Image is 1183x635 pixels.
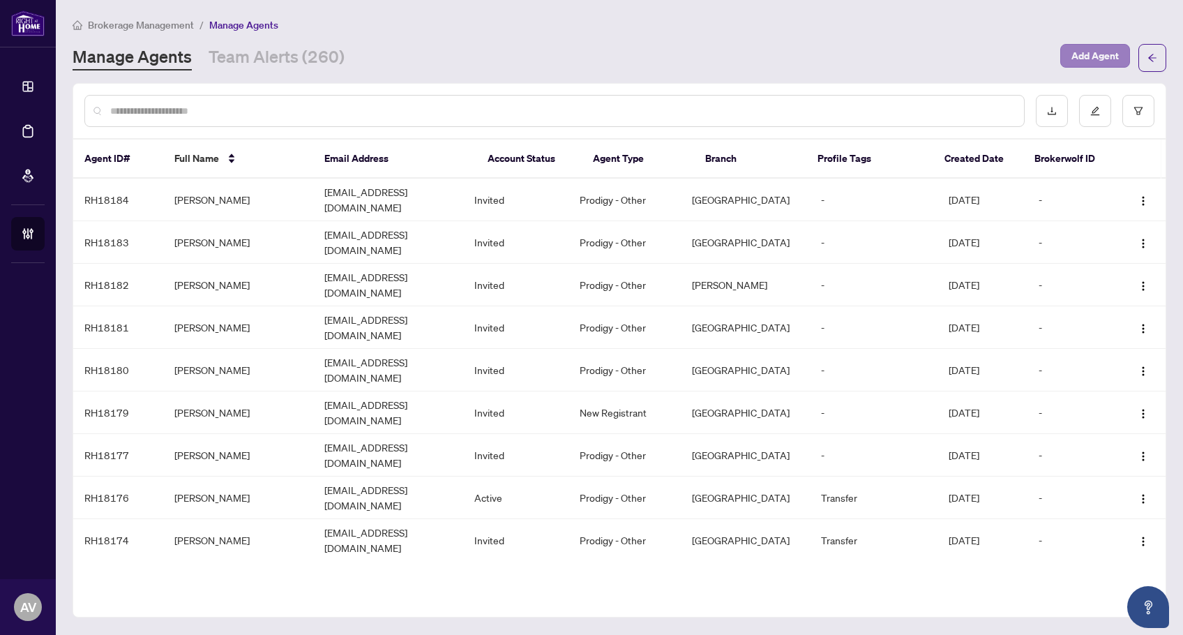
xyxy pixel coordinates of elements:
td: [EMAIL_ADDRESS][DOMAIN_NAME] [313,349,463,391]
button: edit [1079,95,1111,127]
td: [EMAIL_ADDRESS][DOMAIN_NAME] [313,221,463,264]
td: Prodigy - Other [568,221,681,264]
td: Transfer [810,519,937,562]
td: RH18180 [73,349,163,391]
td: RH18182 [73,264,163,306]
td: [PERSON_NAME] [163,179,313,221]
td: - [1027,391,1117,434]
th: Agent Type [582,140,694,179]
span: Brokerage Management [88,19,194,31]
button: Logo [1132,401,1154,424]
img: logo [11,10,45,36]
td: [GEOGRAPHIC_DATA] [681,477,810,519]
td: [PERSON_NAME] [163,391,313,434]
td: [GEOGRAPHIC_DATA] [681,179,810,221]
td: Transfer [810,477,937,519]
td: - [1027,264,1117,306]
td: [PERSON_NAME] [163,221,313,264]
td: [EMAIL_ADDRESS][DOMAIN_NAME] [313,434,463,477]
th: Branch [694,140,806,179]
td: - [1027,179,1117,221]
button: filter [1122,95,1154,127]
img: Logo [1138,536,1149,547]
td: - [810,179,937,221]
button: Logo [1132,316,1154,338]
span: AV [20,597,36,617]
button: Open asap [1127,586,1169,628]
td: - [810,349,937,391]
img: Logo [1138,493,1149,505]
th: Email Address [313,140,477,179]
td: [EMAIL_ADDRESS][DOMAIN_NAME] [313,264,463,306]
button: Logo [1132,274,1154,296]
td: [EMAIL_ADDRESS][DOMAIN_NAME] [313,179,463,221]
span: Full Name [174,151,219,166]
td: [DATE] [937,391,1027,434]
td: [PERSON_NAME] [163,349,313,391]
span: Add Agent [1071,45,1119,67]
img: Logo [1138,238,1149,249]
img: Logo [1138,195,1149,207]
img: Logo [1138,281,1149,292]
td: Prodigy - Other [568,264,681,306]
td: Prodigy - Other [568,519,681,562]
td: [PERSON_NAME] [681,264,810,306]
span: home [73,20,82,30]
td: [PERSON_NAME] [163,264,313,306]
td: [PERSON_NAME] [163,477,313,519]
td: [DATE] [937,434,1027,477]
td: Invited [463,221,568,264]
td: - [1027,434,1117,477]
td: RH18184 [73,179,163,221]
td: [EMAIL_ADDRESS][DOMAIN_NAME] [313,391,463,434]
td: [GEOGRAPHIC_DATA] [681,306,810,349]
td: [GEOGRAPHIC_DATA] [681,221,810,264]
button: Logo [1132,359,1154,381]
button: Logo [1132,486,1154,509]
td: - [810,391,937,434]
img: Logo [1138,366,1149,377]
td: Prodigy - Other [568,477,681,519]
td: Prodigy - Other [568,349,681,391]
span: filter [1133,106,1143,116]
td: Invited [463,434,568,477]
td: - [810,434,937,477]
th: Agent ID# [73,140,163,179]
th: Created Date [933,140,1023,179]
td: [PERSON_NAME] [163,306,313,349]
td: - [1027,221,1117,264]
th: Full Name [163,140,313,179]
td: [DATE] [937,179,1027,221]
td: RH18177 [73,434,163,477]
a: Manage Agents [73,45,192,70]
td: [EMAIL_ADDRESS][DOMAIN_NAME] [313,477,463,519]
td: Invited [463,306,568,349]
li: / [199,17,204,33]
td: - [1027,306,1117,349]
button: Add Agent [1060,44,1130,68]
span: Manage Agents [209,19,278,31]
td: Prodigy - Other [568,434,681,477]
td: Invited [463,179,568,221]
button: Logo [1132,231,1154,253]
th: Account Status [476,140,581,179]
td: RH18181 [73,306,163,349]
td: RH18183 [73,221,163,264]
span: edit [1090,106,1100,116]
th: Brokerwolf ID [1023,140,1113,179]
td: - [1027,349,1117,391]
td: [GEOGRAPHIC_DATA] [681,434,810,477]
td: [PERSON_NAME] [163,434,313,477]
td: [DATE] [937,264,1027,306]
td: [DATE] [937,221,1027,264]
td: Invited [463,519,568,562]
img: Logo [1138,323,1149,334]
button: Logo [1132,188,1154,211]
td: [GEOGRAPHIC_DATA] [681,391,810,434]
td: [DATE] [937,519,1027,562]
img: Logo [1138,451,1149,462]
th: Profile Tags [806,140,934,179]
td: [GEOGRAPHIC_DATA] [681,349,810,391]
td: - [810,306,937,349]
td: Prodigy - Other [568,179,681,221]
